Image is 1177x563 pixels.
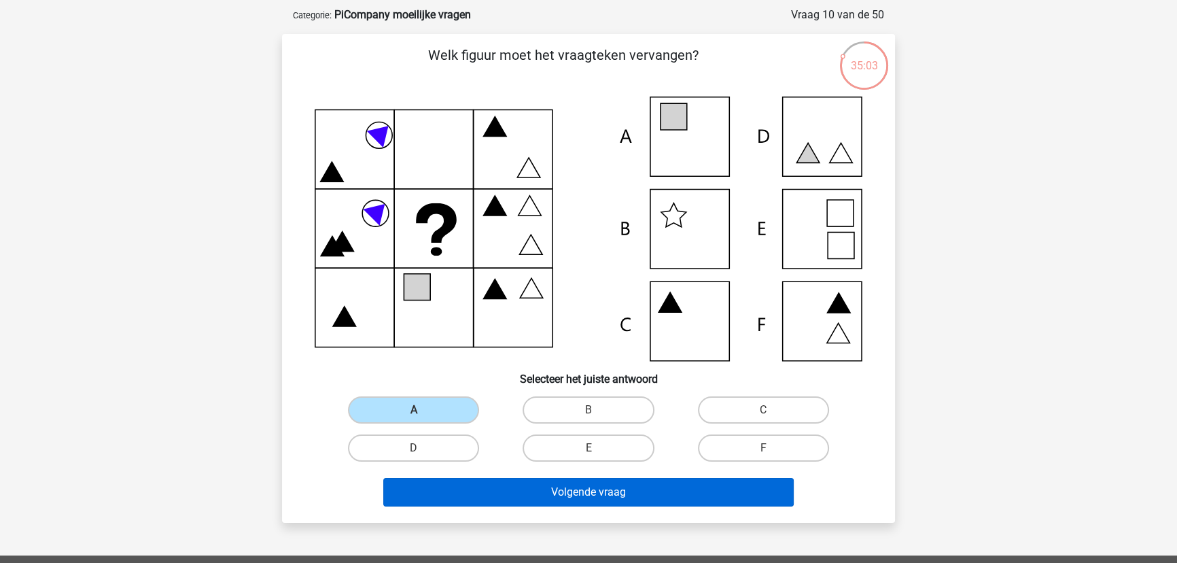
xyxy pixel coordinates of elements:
[348,396,479,424] label: A
[348,434,479,462] label: D
[698,434,829,462] label: F
[293,10,332,20] small: Categorie:
[304,362,873,386] h6: Selecteer het juiste antwoord
[383,478,794,507] button: Volgende vraag
[523,434,654,462] label: E
[304,45,822,86] p: Welk figuur moet het vraagteken vervangen?
[523,396,654,424] label: B
[791,7,884,23] div: Vraag 10 van de 50
[839,40,890,74] div: 35:03
[698,396,829,424] label: C
[334,8,471,21] strong: PiCompany moeilijke vragen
